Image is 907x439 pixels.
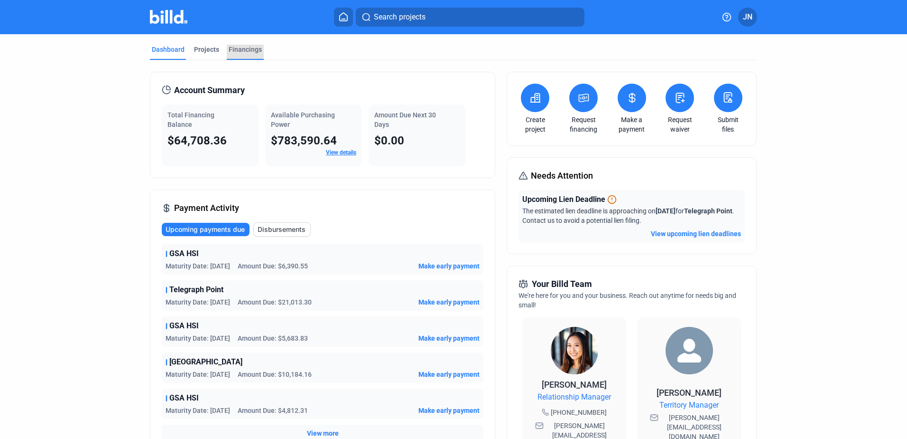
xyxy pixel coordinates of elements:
a: Request financing [567,115,600,134]
span: Telegraph Point [169,284,223,296]
span: $64,708.36 [167,134,227,147]
span: GSA HSI [169,248,199,259]
span: GSA HSI [169,320,199,332]
button: Upcoming payments due [162,223,250,236]
span: $0.00 [374,134,404,147]
span: $783,590.64 [271,134,337,147]
span: Maturity Date: [DATE] [166,406,230,415]
span: Maturity Date: [DATE] [166,370,230,379]
button: Make early payment [418,370,480,379]
span: Upcoming Lien Deadline [522,194,605,205]
button: Search projects [356,8,584,27]
span: [PHONE_NUMBER] [551,408,607,417]
span: [GEOGRAPHIC_DATA] [169,356,242,368]
button: Make early payment [418,334,480,343]
span: Amount Due: $10,184.16 [238,370,312,379]
span: We're here for you and your business. Reach out anytime for needs big and small! [518,292,736,309]
button: Make early payment [418,297,480,307]
span: [DATE] [656,207,676,215]
button: View more [307,429,339,438]
span: The estimated lien deadline is approaching on for . Contact us to avoid a potential lien filing. [522,207,734,224]
span: Upcoming payments due [166,225,245,234]
button: View upcoming lien deadlines [651,229,741,239]
span: Relationship Manager [537,391,611,403]
button: JN [738,8,757,27]
span: Payment Activity [174,201,239,215]
a: Create project [518,115,552,134]
span: Telegraph Point [684,207,732,215]
span: [PERSON_NAME] [657,388,722,398]
span: Amount Due: $5,683.83 [238,334,308,343]
span: Territory Manager [659,400,719,411]
div: Projects [194,45,219,54]
span: JN [743,11,752,23]
a: Request waiver [663,115,696,134]
span: Amount Due Next 30 Days [374,111,436,128]
img: Territory Manager [666,327,713,374]
img: Billd Company Logo [150,10,187,24]
a: View details [326,149,356,156]
span: Amount Due: $6,390.55 [238,261,308,271]
button: Make early payment [418,406,480,415]
span: Amount Due: $4,812.31 [238,406,308,415]
span: Maturity Date: [DATE] [166,334,230,343]
button: Make early payment [418,261,480,271]
span: Total Financing Balance [167,111,214,128]
a: Submit files [712,115,745,134]
a: Make a payment [615,115,648,134]
span: Maturity Date: [DATE] [166,261,230,271]
span: Available Purchasing Power [271,111,335,128]
div: Dashboard [152,45,185,54]
span: Amount Due: $21,013.30 [238,297,312,307]
span: Your Billd Team [532,277,592,291]
img: Relationship Manager [551,327,598,374]
span: Maturity Date: [DATE] [166,297,230,307]
div: Financings [229,45,262,54]
button: Disbursements [253,222,311,237]
span: Search projects [374,11,426,23]
span: [PERSON_NAME] [542,380,607,390]
span: Disbursements [258,225,305,234]
span: GSA HSI [169,392,199,404]
span: Needs Attention [531,169,593,182]
span: Account Summary [174,84,245,97]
